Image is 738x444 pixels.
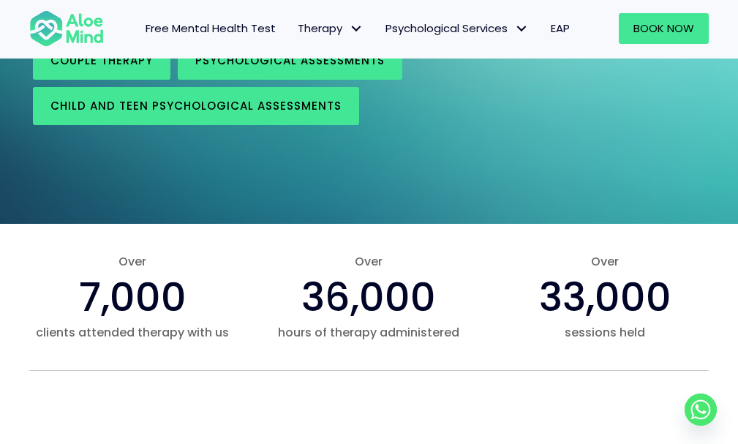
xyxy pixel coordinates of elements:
[298,20,364,36] span: Therapy
[50,53,153,68] span: Couple therapy
[685,394,717,426] a: Whatsapp
[266,253,472,270] span: Over
[118,13,580,44] nav: Menu
[287,13,374,44] a: TherapyTherapy: submenu
[539,269,671,325] span: 33,000
[178,42,402,80] a: Psychological assessments
[135,13,287,44] a: Free Mental Health Test
[633,20,694,36] span: Book Now
[29,10,104,48] img: Aloe mind Logo
[195,53,385,68] span: Psychological assessments
[266,324,472,341] span: hours of therapy administered
[301,269,436,325] span: 36,000
[540,13,581,44] a: EAP
[511,18,532,39] span: Psychological Services: submenu
[502,253,709,270] span: Over
[33,42,170,80] a: Couple therapy
[385,20,529,36] span: Psychological Services
[374,13,540,44] a: Psychological ServicesPsychological Services: submenu
[79,269,187,325] span: 7,000
[50,98,342,113] span: Child and Teen Psychological assessments
[146,20,276,36] span: Free Mental Health Test
[29,253,236,270] span: Over
[29,324,236,341] span: clients attended therapy with us
[551,20,570,36] span: EAP
[502,324,709,341] span: sessions held
[33,87,359,125] a: Child and Teen Psychological assessments
[619,13,709,44] a: Book Now
[346,18,367,39] span: Therapy: submenu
